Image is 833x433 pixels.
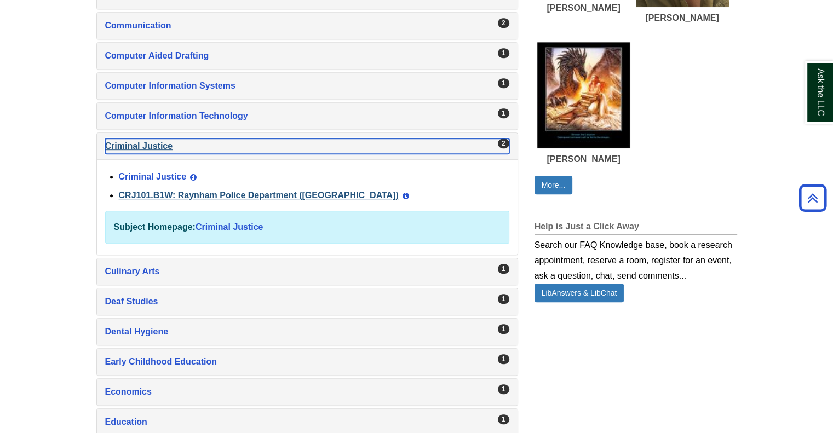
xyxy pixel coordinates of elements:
div: 1 [498,414,509,424]
a: Deaf Studies [105,294,509,309]
a: Back to Top [795,190,830,205]
div: [PERSON_NAME] [537,154,630,164]
a: Computer Information Systems [105,78,509,94]
a: Criminal Justice [105,138,509,154]
div: [PERSON_NAME] [636,13,729,23]
div: 1 [498,108,509,118]
div: 1 [498,354,509,364]
a: Culinary Arts [105,264,509,279]
strong: Subject Homepage: [114,222,196,232]
div: 1 [498,264,509,274]
a: CRJ101.B1W: Raynham Police Department ([GEOGRAPHIC_DATA]) [119,190,399,200]
div: 1 [498,324,509,334]
a: Education [105,414,509,430]
a: Computer Information Technology [105,108,509,124]
div: 1 [498,384,509,394]
a: Computer Aided Drafting [105,48,509,63]
a: Communication [105,18,509,33]
div: 1 [498,78,509,88]
a: LibAnswers & LibChat [535,284,624,302]
a: More... [535,176,573,194]
div: 1 [498,294,509,304]
a: Economics [105,384,509,400]
a: Criminal Justice [196,222,263,232]
div: 1 [498,48,509,58]
a: Melanie Johnson's picture[PERSON_NAME] [537,42,630,164]
img: Melanie Johnson's picture [537,42,630,148]
div: Criminal Justice [97,159,518,255]
div: Search our FAQ Knowledge base, book a research appointment, reserve a room, register for an event... [535,235,737,284]
div: [PERSON_NAME] [537,3,630,13]
a: Criminal Justice [119,172,187,181]
a: Early Childhood Education [105,354,509,370]
h2: Help is Just a Click Away [535,222,737,235]
div: 2 [498,138,509,148]
div: 2 [498,18,509,28]
a: Dental Hygiene [105,324,509,339]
